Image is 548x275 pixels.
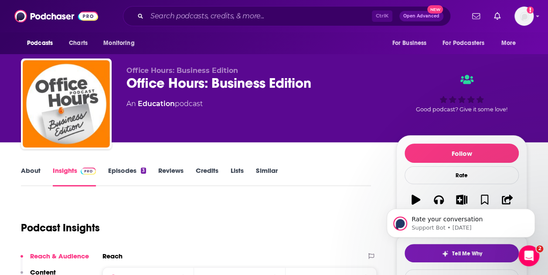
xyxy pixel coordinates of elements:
span: Ctrl K [372,10,392,22]
span: Tell Me Why [452,250,482,257]
a: Show notifications dropdown [490,9,504,24]
img: User Profile [514,7,534,26]
button: open menu [386,35,437,52]
a: Show notifications dropdown [469,9,483,24]
button: Open AdvancedNew [399,11,443,21]
span: New [427,5,443,14]
a: Credits [196,166,218,186]
h1: Podcast Insights [21,221,100,234]
img: Podchaser - Follow, Share and Rate Podcasts [14,8,98,24]
button: Apps [427,189,450,220]
a: Charts [63,35,93,52]
a: Episodes3 [108,166,146,186]
button: Follow [405,144,519,163]
div: Rate [405,166,519,184]
button: Bookmark [473,189,496,220]
h2: Reach [102,252,123,260]
a: Reviews [158,166,184,186]
span: Good podcast? Give it some love! [416,106,507,113]
button: List [450,189,473,220]
img: Podchaser Pro [81,168,96,175]
div: Search podcasts, credits, & more... [123,6,451,26]
span: Podcasts [27,37,53,49]
span: More [501,37,516,49]
div: Good podcast? Give it some love! [396,66,527,120]
div: 3 [141,168,146,174]
iframe: Intercom live chat [518,245,539,266]
p: Reach & Audience [30,252,89,260]
button: open menu [21,35,64,52]
a: Similar [256,166,277,186]
a: About [21,166,41,186]
button: open menu [97,35,146,52]
button: Play [405,189,427,220]
button: Reach & Audience [20,252,89,268]
button: open menu [437,35,497,52]
input: Search podcasts, credits, & more... [147,9,372,23]
img: tell me why sparkle [442,250,449,257]
a: Lists [231,166,244,186]
span: Logged in as HavasAlexa [514,7,534,26]
div: An podcast [126,99,203,109]
span: Office Hours: Business Edition [126,66,238,75]
span: For Business [392,37,426,49]
svg: Add a profile image [527,7,534,14]
span: 2 [536,245,543,252]
img: Office Hours: Business Edition [23,60,110,148]
button: tell me why sparkleTell Me Why [405,244,519,262]
span: For Podcasters [442,37,484,49]
span: Monitoring [103,37,134,49]
button: Share [496,189,519,220]
button: Show profile menu [514,7,534,26]
span: Open Advanced [403,14,439,18]
a: Education [138,100,175,108]
iframe: Intercom notifications message [374,190,548,251]
span: Charts [69,37,88,49]
button: open menu [495,35,527,52]
a: InsightsPodchaser Pro [53,166,96,186]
